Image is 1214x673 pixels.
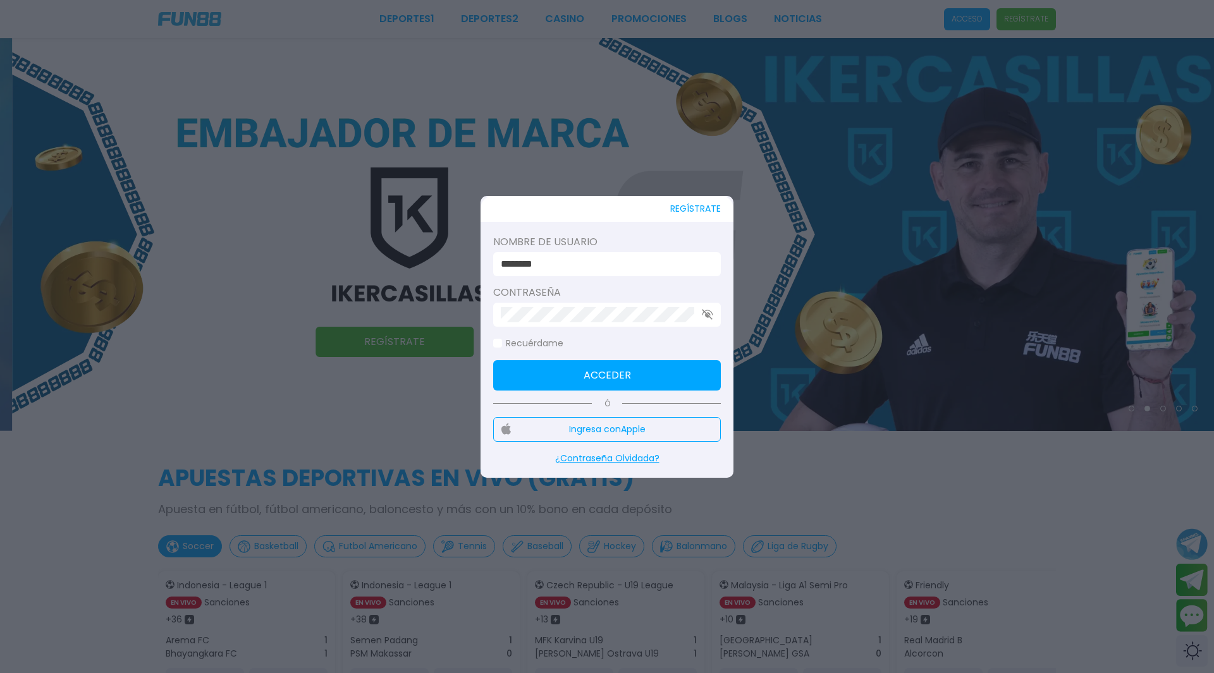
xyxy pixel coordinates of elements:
[493,234,721,250] label: Nombre de usuario
[493,360,721,391] button: Acceder
[493,417,721,442] button: Ingresa conApple
[493,285,721,300] label: Contraseña
[493,337,563,350] label: Recuérdame
[493,398,721,409] p: Ó
[670,196,721,222] button: REGÍSTRATE
[493,452,721,465] p: ¿Contraseña Olvidada?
